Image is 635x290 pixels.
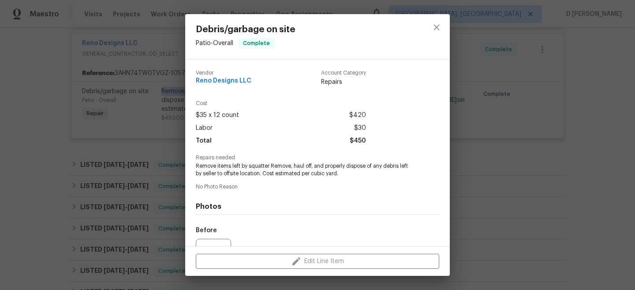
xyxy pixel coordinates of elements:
[321,78,366,87] span: Repairs
[349,109,366,122] span: $420
[196,101,366,106] span: Cost
[196,70,251,76] span: Vendor
[196,109,239,122] span: $35 x 12 count
[196,227,217,234] h5: Before
[196,40,233,46] span: Patio - Overall
[196,202,439,211] h4: Photos
[196,25,295,34] span: Debris/garbage on site
[321,70,366,76] span: Account Category
[196,135,212,147] span: Total
[196,162,415,177] span: Remove items left by squatter Remove, haul off, and properly dispose of any debris left by seller...
[196,78,251,84] span: Reno Designs LLC
[196,155,439,161] span: Repairs needed
[196,122,213,135] span: Labor
[426,17,447,38] button: close
[196,184,439,190] span: No Photo Reason
[350,135,366,147] span: $450
[239,39,273,48] span: Complete
[354,122,366,135] span: $30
